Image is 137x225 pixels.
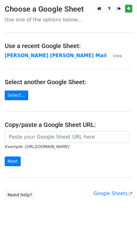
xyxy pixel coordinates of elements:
[93,191,132,196] a: Google Sheets
[107,53,122,58] a: View
[5,16,132,23] p: Use one of the options below...
[5,5,132,14] h3: Choose a Google Sheet
[5,53,107,58] a: [PERSON_NAME] [PERSON_NAME] Mail
[5,121,132,129] h4: Copy/paste a Google Sheet URL:
[5,91,28,100] a: Select...
[5,144,69,149] small: Example: [URL][DOMAIN_NAME]
[5,156,21,166] input: Next
[5,131,129,143] input: Paste your Google Sheet URL here
[113,53,122,58] small: View
[5,190,35,200] a: Need help?
[5,78,132,86] h4: Select another Google Sheet:
[5,42,132,50] h4: Use a recent Google Sheet:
